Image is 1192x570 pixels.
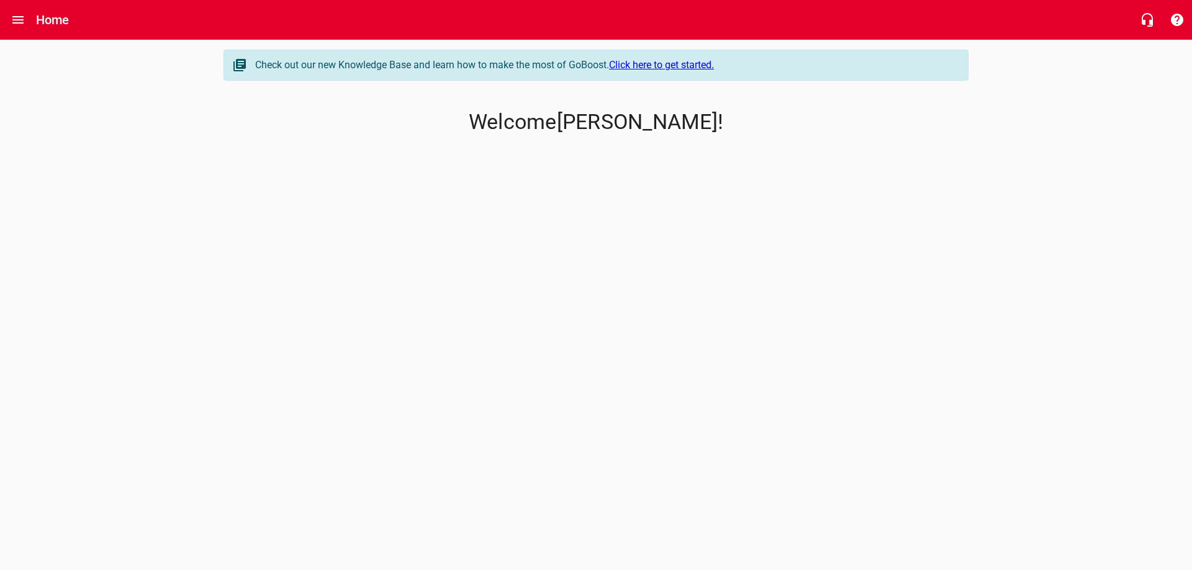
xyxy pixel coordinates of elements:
[1162,5,1192,35] button: Support Portal
[3,5,33,35] button: Open drawer
[36,10,70,30] h6: Home
[609,59,714,71] a: Click here to get started.
[1132,5,1162,35] button: Live Chat
[255,58,955,73] div: Check out our new Knowledge Base and learn how to make the most of GoBoost.
[223,110,968,135] p: Welcome [PERSON_NAME] !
